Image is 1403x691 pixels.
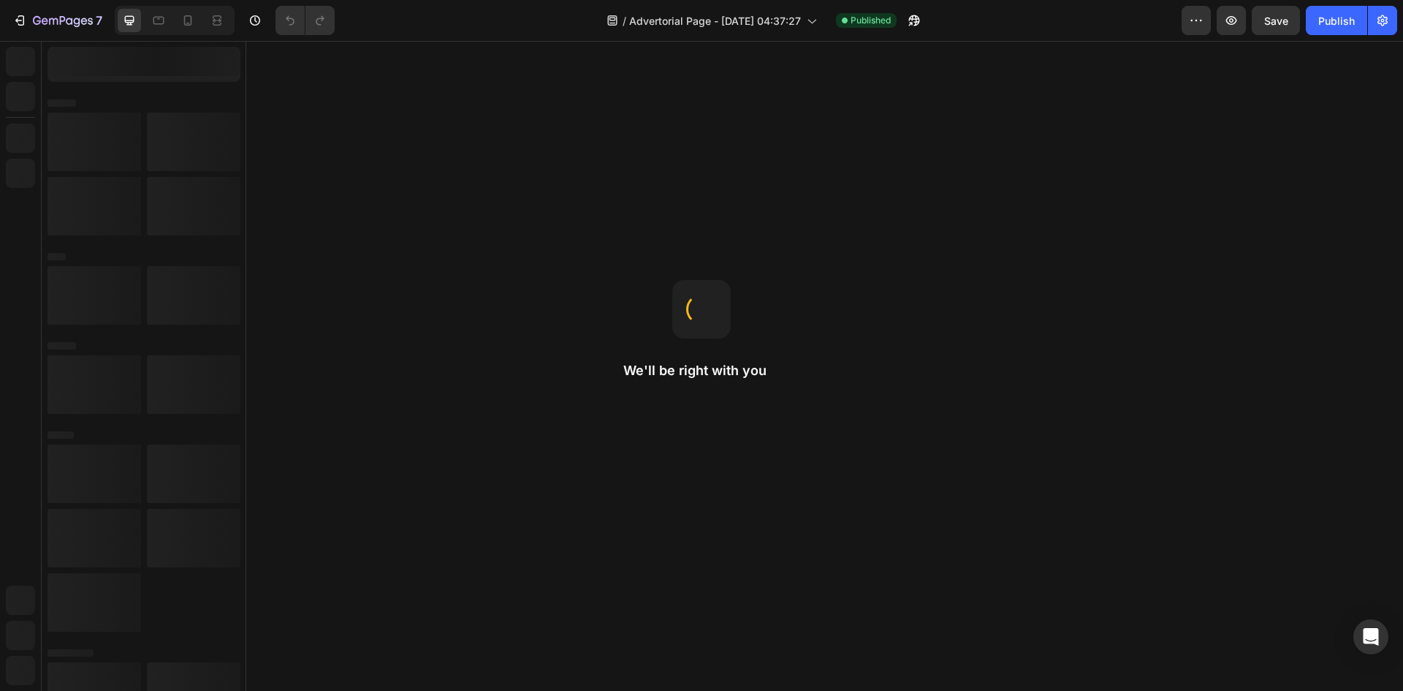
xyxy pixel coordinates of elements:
button: Save [1252,6,1300,35]
span: / [623,13,626,29]
span: Advertorial Page - [DATE] 04:37:27 [629,13,801,29]
div: Publish [1318,13,1355,29]
div: Undo/Redo [275,6,335,35]
button: 7 [6,6,109,35]
button: Publish [1306,6,1367,35]
div: Open Intercom Messenger [1353,619,1388,654]
span: Published [851,14,891,27]
p: 7 [96,12,102,29]
span: Save [1264,15,1288,27]
h2: We'll be right with you [623,362,780,380]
